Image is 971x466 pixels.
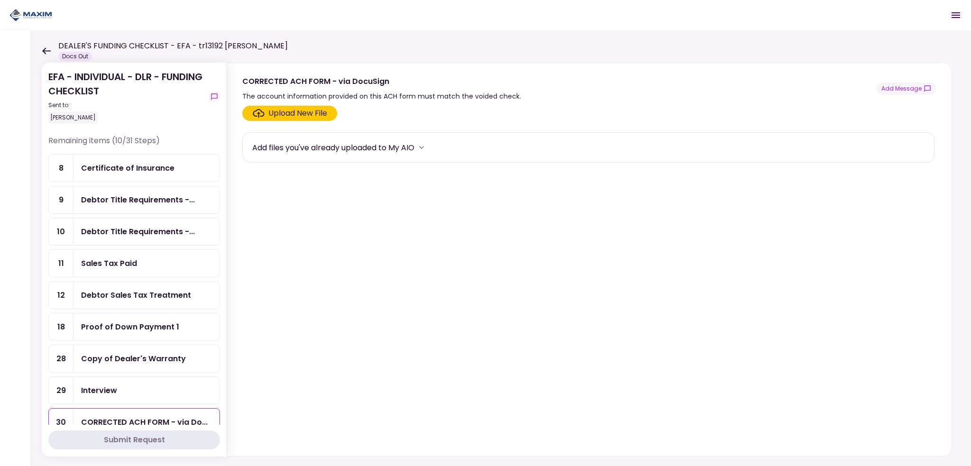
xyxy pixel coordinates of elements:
[48,70,205,124] div: EFA - INDIVIDUAL - DLR - FUNDING CHECKLIST
[414,140,429,155] button: more
[876,82,936,95] button: show-messages
[81,321,179,333] div: Proof of Down Payment 1
[49,155,73,182] div: 8
[48,249,220,277] a: 11Sales Tax Paid
[242,75,521,87] div: CORRECTED ACH FORM - via DocuSign
[81,289,191,301] div: Debtor Sales Tax Treatment
[49,250,73,277] div: 11
[58,52,92,61] div: Docs Out
[48,101,205,110] div: Sent to:
[81,384,117,396] div: Interview
[49,345,73,372] div: 28
[242,91,521,102] div: The account information provided on this ACH form must match the voided check.
[49,409,73,436] div: 30
[48,154,220,182] a: 8Certificate of Insurance
[48,111,98,124] div: [PERSON_NAME]
[48,218,220,246] a: 10Debtor Title Requirements - Proof of IRP or Exemption
[48,281,220,309] a: 12Debtor Sales Tax Treatment
[104,434,165,446] div: Submit Request
[81,162,174,174] div: Certificate of Insurance
[48,345,220,373] a: 28Copy of Dealer's Warranty
[81,194,195,206] div: Debtor Title Requirements - Other Requirements
[81,353,186,365] div: Copy of Dealer's Warranty
[49,313,73,340] div: 18
[48,408,220,436] a: 30CORRECTED ACH FORM - via DocuSign
[48,376,220,404] a: 29Interview
[9,8,52,22] img: Partner icon
[209,91,220,102] button: show-messages
[49,186,73,213] div: 9
[242,106,337,121] span: Click here to upload the required document
[252,142,414,154] div: Add files you've already uploaded to My AIO
[49,282,73,309] div: 12
[227,63,952,457] div: CORRECTED ACH FORM - via DocuSignThe account information provided on this ACH form must match the...
[49,377,73,404] div: 29
[944,4,967,27] button: Open menu
[58,40,288,52] h1: DEALER'S FUNDING CHECKLIST - EFA - tr13192 [PERSON_NAME]
[81,226,195,238] div: Debtor Title Requirements - Proof of IRP or Exemption
[81,416,208,428] div: CORRECTED ACH FORM - via DocuSign
[48,135,220,154] div: Remaining items (10/31 Steps)
[81,257,137,269] div: Sales Tax Paid
[48,430,220,449] button: Submit Request
[48,186,220,214] a: 9Debtor Title Requirements - Other Requirements
[49,218,73,245] div: 10
[48,313,220,341] a: 18Proof of Down Payment 1
[268,108,327,119] div: Upload New File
